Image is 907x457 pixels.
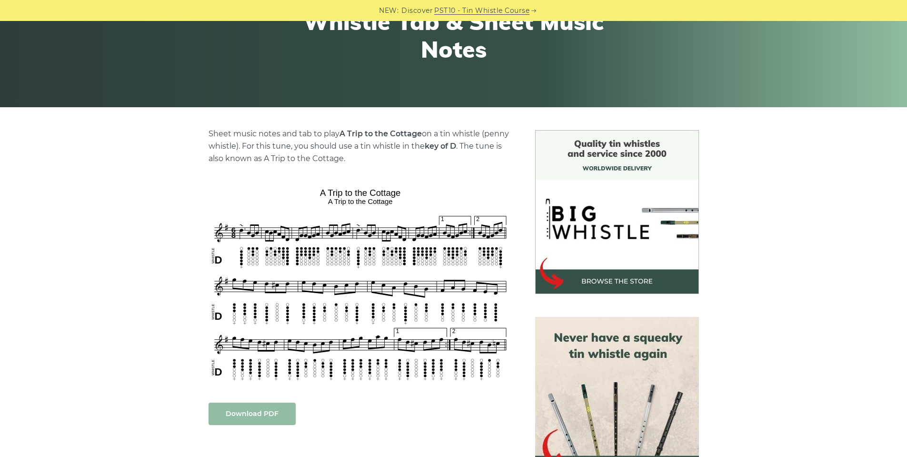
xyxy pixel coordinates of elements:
p: Sheet music notes and tab to play on a tin whistle (penny whistle). For this tune, you should use... [209,128,512,165]
span: Discover [401,5,433,16]
a: Download PDF [209,403,296,425]
img: A Trip to the Cottage Tin Whistle Tabs & Sheet Music [209,184,512,383]
img: BigWhistle Tin Whistle Store [535,130,699,294]
span: NEW: [379,5,399,16]
strong: key of D [425,142,456,151]
strong: A Trip to the Cottage [339,129,422,138]
a: PST10 - Tin Whistle Course [434,5,529,16]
